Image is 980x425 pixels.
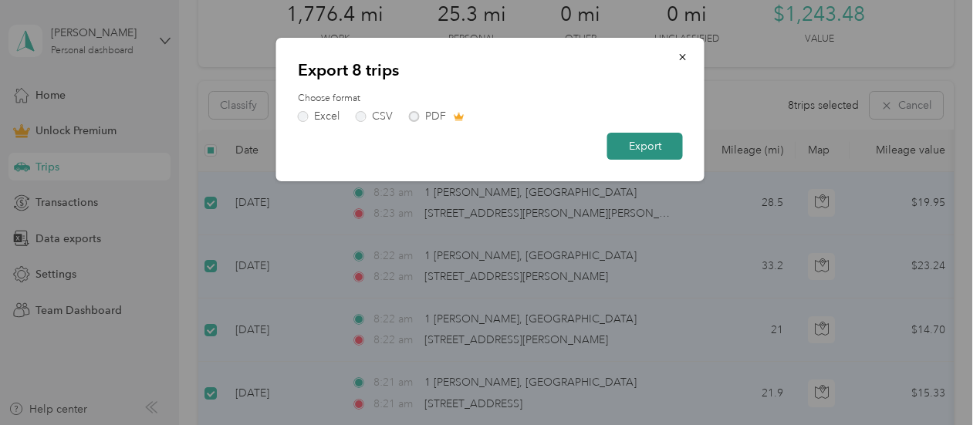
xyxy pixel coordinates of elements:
[372,111,393,122] div: CSV
[298,59,683,81] p: Export 8 trips
[298,92,683,106] label: Choose format
[894,339,980,425] iframe: Everlance-gr Chat Button Frame
[314,111,340,122] div: Excel
[607,133,683,160] button: Export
